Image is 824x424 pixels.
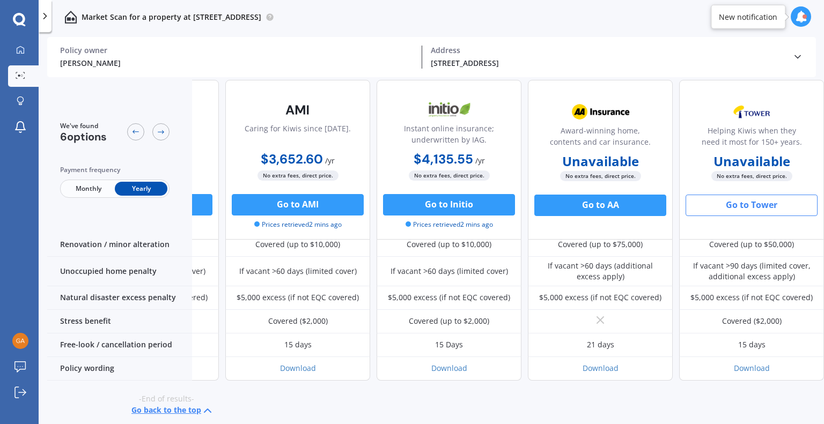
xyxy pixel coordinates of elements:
[60,130,107,144] span: 6 options
[407,239,491,250] div: Covered (up to $10,000)
[386,123,512,150] div: Instant online insurance; underwritten by IAG.
[560,171,641,181] span: No extra fees, direct price.
[435,339,463,350] div: 15 Days
[409,170,490,181] span: No extra fees, direct price.
[257,170,339,181] span: No extra fees, direct price.
[688,125,815,152] div: Helping Kiwis when they need it most for 150+ years.
[711,171,792,181] span: No extra fees, direct price.
[47,310,192,333] div: Stress benefit
[414,96,484,123] img: Initio.webp
[47,257,192,286] div: Unoccupied home penalty
[716,99,787,125] img: Tower.webp
[255,239,340,250] div: Covered (up to $10,000)
[587,339,614,350] div: 21 days
[406,220,493,229] span: Prices retrieved 2 mins ago
[534,195,666,216] button: Go to AA
[47,333,192,357] div: Free-look / cancellation period
[713,156,790,167] b: Unavailable
[431,46,784,55] div: Address
[409,316,489,326] div: Covered (up to $2,000)
[62,182,115,196] span: Monthly
[284,339,312,350] div: 15 days
[131,404,214,417] button: Go back to the top
[475,155,485,166] span: / yr
[738,339,766,350] div: 15 days
[690,292,813,303] div: $5,000 excess (if not EQC covered)
[687,261,816,282] div: If vacant >90 days (limited cover, additional excess apply)
[536,261,665,282] div: If vacant >60 days (additional excess apply)
[537,125,664,152] div: Award-winning home, contents and car insurance.
[268,316,328,326] div: Covered ($2,000)
[60,121,107,131] span: We've found
[245,123,351,150] div: Caring for Kiwis since [DATE].
[722,316,782,326] div: Covered ($2,000)
[709,239,794,250] div: Covered (up to $50,000)
[388,292,510,303] div: $5,000 excess (if not EQC covered)
[583,363,619,373] a: Download
[237,292,359,303] div: $5,000 excess (if not EQC covered)
[431,57,784,69] div: [STREET_ADDRESS]
[719,11,777,22] div: New notification
[139,393,194,404] span: -End of results-
[383,194,515,215] button: Go to Initio
[539,292,661,303] div: $5,000 excess (if not EQC covered)
[261,151,323,167] b: $3,652.60
[734,363,770,373] a: Download
[232,194,364,215] button: Go to AMI
[280,363,316,373] a: Download
[12,333,28,349] img: c420d0ba304bc535a890763c5cb0df8f
[60,165,170,175] div: Payment frequency
[47,286,192,310] div: Natural disaster excess penalty
[558,239,643,250] div: Covered (up to $75,000)
[82,12,261,23] p: Market Scan for a property at [STREET_ADDRESS]
[414,151,473,167] b: $4,135.55
[325,155,335,166] span: / yr
[562,156,639,167] b: Unavailable
[115,182,167,196] span: Yearly
[254,220,342,229] span: Prices retrieved 2 mins ago
[262,96,333,123] img: AMI-text-1.webp
[239,266,357,277] div: If vacant >60 days (limited cover)
[47,233,192,257] div: Renovation / minor alteration
[64,11,77,24] img: home-and-contents.b802091223b8502ef2dd.svg
[686,195,818,216] button: Go to Tower
[565,99,636,125] img: AA.webp
[47,357,192,381] div: Policy wording
[431,363,467,373] a: Download
[60,46,413,55] div: Policy owner
[391,266,508,277] div: If vacant >60 days (limited cover)
[60,57,413,69] div: [PERSON_NAME]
